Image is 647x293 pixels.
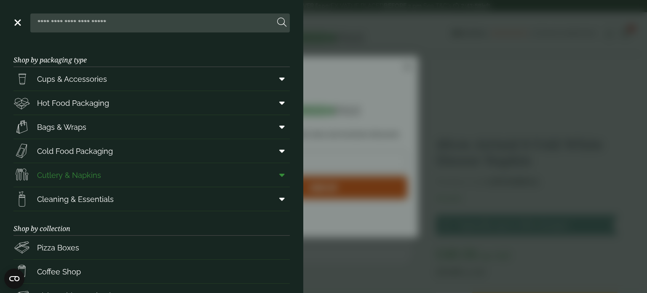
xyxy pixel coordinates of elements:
[13,260,290,283] a: Coffee Shop
[13,91,290,115] a: Hot Food Packaging
[13,70,30,87] img: PintNhalf_cup.svg
[13,211,290,236] h3: Shop by collection
[37,73,107,85] span: Cups & Accessories
[13,163,290,187] a: Cutlery & Napkins
[13,139,290,163] a: Cold Food Packaging
[13,118,30,135] img: Paper_carriers.svg
[37,242,79,253] span: Pizza Boxes
[37,266,81,277] span: Coffee Shop
[37,169,101,181] span: Cutlery & Napkins
[13,191,30,207] img: open-wipe.svg
[13,167,30,183] img: Cutlery.svg
[13,115,290,139] a: Bags & Wraps
[13,67,290,91] a: Cups & Accessories
[13,239,30,256] img: Pizza_boxes.svg
[37,121,86,133] span: Bags & Wraps
[37,97,109,109] span: Hot Food Packaging
[13,94,30,111] img: Deli_box.svg
[13,187,290,211] a: Cleaning & Essentials
[37,145,113,157] span: Cold Food Packaging
[13,263,30,280] img: HotDrink_paperCup.svg
[37,194,114,205] span: Cleaning & Essentials
[13,236,290,259] a: Pizza Boxes
[13,142,30,159] img: Sandwich_box.svg
[4,269,24,289] button: Open CMP widget
[13,43,290,67] h3: Shop by packaging type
